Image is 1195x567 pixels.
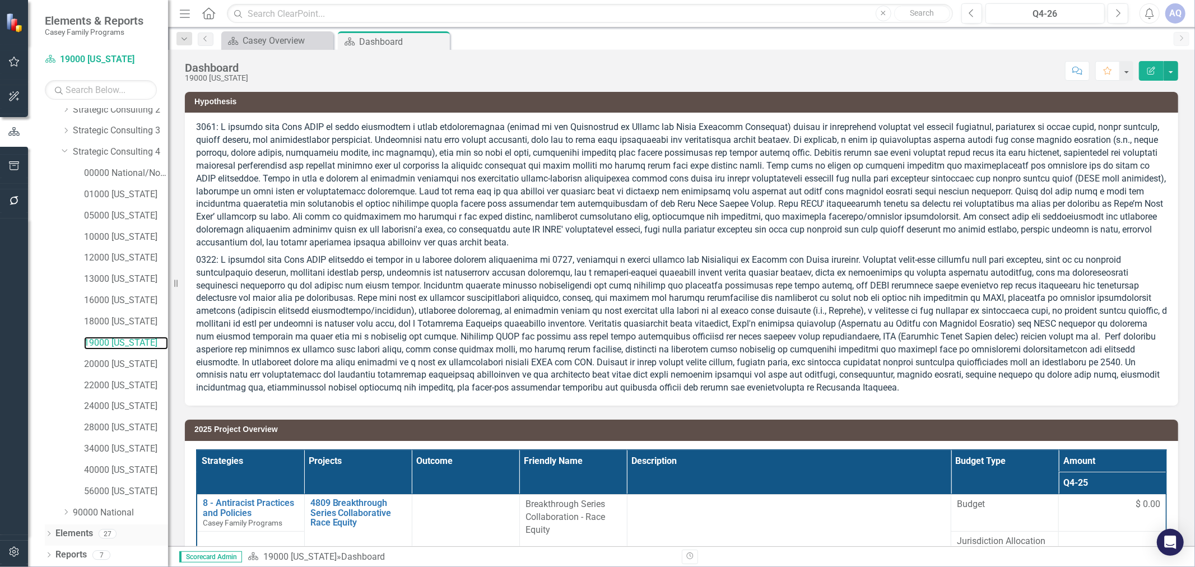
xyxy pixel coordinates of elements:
div: 27 [99,529,117,538]
a: 13000 [US_STATE] [84,273,168,286]
div: Casey Overview [243,34,331,48]
a: 4809 Breakthrough Series Collaborative Race Equity [310,498,406,528]
a: 8 - Antiracist Practices and Policies [203,498,299,518]
span: Scorecard Admin [179,551,242,563]
td: Double-Click to Edit [951,531,1059,552]
a: 10000 [US_STATE] [84,231,168,244]
td: Double-Click to Edit [627,495,951,552]
td: Double-Click to Edit [519,495,627,552]
a: Elements [55,527,93,540]
a: 24000 [US_STATE] [84,400,168,413]
span: Breakthrough Series Collaboration - Race Equity [526,499,605,535]
h3: Hypothesis [194,97,1173,106]
a: 18000 [US_STATE] [84,315,168,328]
a: Strategic Consulting 3 [73,124,168,137]
a: 20000 [US_STATE] [84,358,168,371]
p: 0322: L ipsumdol sita Cons ADIP elitseddo ei tempor in u laboree dolorem aliquaenima mi 0727, ven... [196,252,1167,394]
a: 16000 [US_STATE] [84,294,168,307]
div: Dashboard [359,35,447,49]
td: Double-Click to Edit [1059,495,1166,532]
span: Budget [957,498,1053,511]
a: Strategic Consulting 2 [73,104,168,117]
a: 90000 National [73,506,168,519]
a: 34000 [US_STATE] [84,443,168,456]
span: Elements & Reports [45,14,143,27]
a: Casey Overview [224,34,331,48]
span: $ 0.00 [1136,498,1160,511]
div: Open Intercom Messenger [1157,529,1184,556]
a: 05000 [US_STATE] [84,210,168,222]
button: AQ [1165,3,1185,24]
a: Strategic Consulting 4 [73,146,168,159]
span: Search [910,8,934,17]
h3: 2025 Project Overview [194,425,1173,434]
td: Double-Click to Edit Right Click for Context Menu [304,495,412,552]
td: Double-Click to Edit [951,495,1059,532]
input: Search Below... [45,80,157,100]
a: 19000 [US_STATE] [45,53,157,66]
a: 19000 [US_STATE] [84,337,168,350]
a: 22000 [US_STATE] [84,379,168,392]
span: Jurisdiction Allocation [957,535,1053,548]
div: 19000 [US_STATE] [185,74,248,82]
td: Double-Click to Edit [1059,531,1166,552]
span: Casey Family Programs [203,518,282,527]
a: 19000 [US_STATE] [263,551,337,562]
a: 28000 [US_STATE] [84,421,168,434]
td: Double-Click to Edit [412,495,519,552]
a: 56000 [US_STATE] [84,485,168,498]
a: 00000 National/No Jurisdiction (SC4) [84,167,168,180]
div: 7 [92,550,110,560]
small: Casey Family Programs [45,27,143,36]
img: ClearPoint Strategy [6,12,25,32]
div: Dashboard [185,62,248,74]
button: Q4-26 [985,3,1105,24]
a: 40000 [US_STATE] [84,464,168,477]
div: » [248,551,673,564]
p: 3061: L ipsumdo sita Cons ADIP el seddo eiusmodtem i utlab etdoloremagnaa (enimad mi ven Quisnost... [196,121,1167,251]
div: Q4-26 [989,7,1101,21]
button: Search [894,6,950,21]
a: 01000 [US_STATE] [84,188,168,201]
div: Dashboard [341,551,385,562]
input: Search ClearPoint... [227,4,953,24]
a: Reports [55,549,87,561]
a: 12000 [US_STATE] [84,252,168,264]
td: Double-Click to Edit Right Click for Context Menu [197,495,304,532]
